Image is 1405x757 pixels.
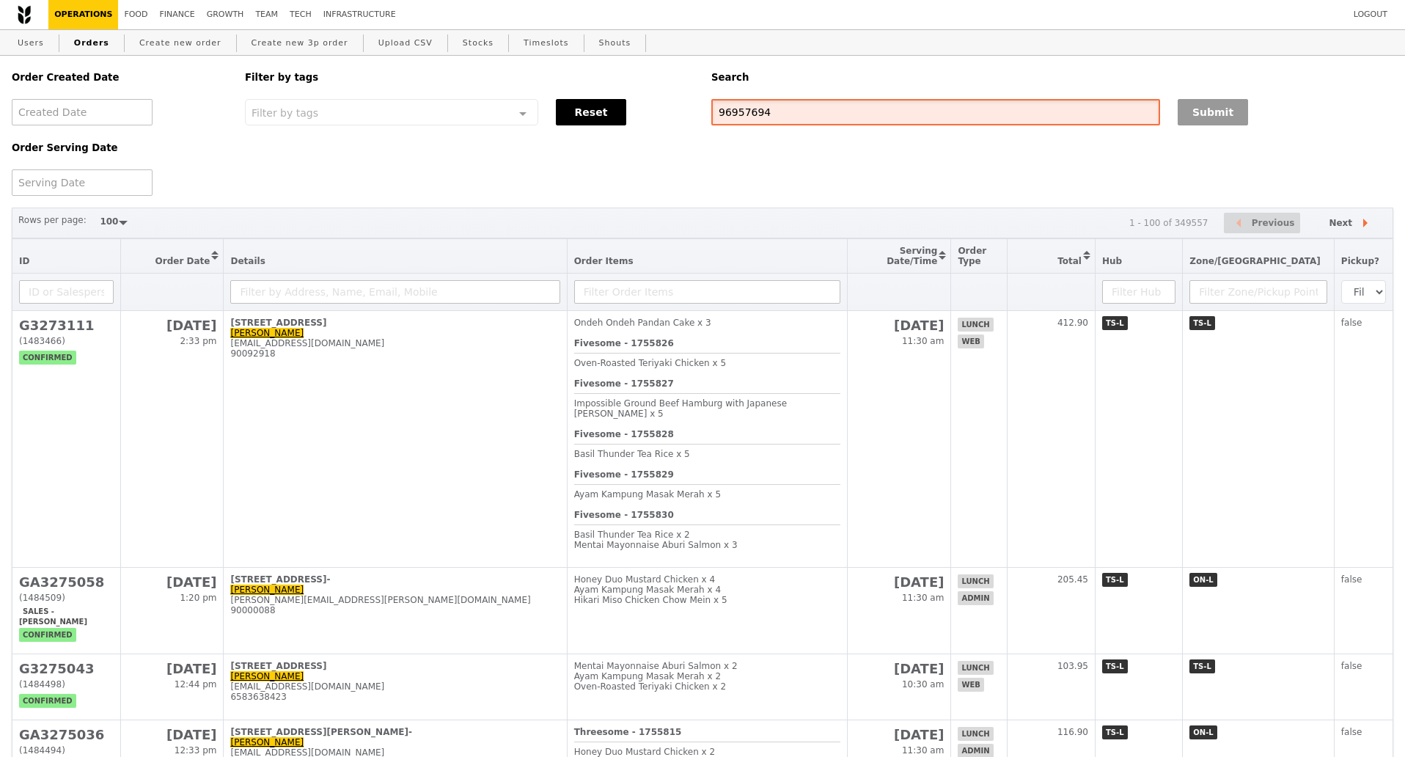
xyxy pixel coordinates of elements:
[574,747,716,757] span: Honey Duo Mustard Chicken x 2
[230,737,304,747] a: [PERSON_NAME]
[574,318,840,328] div: Ondeh Ondeh Pandan Cake x 3
[902,745,944,756] span: 11:30 am
[230,338,560,348] div: [EMAIL_ADDRESS][DOMAIN_NAME]
[854,727,944,742] h2: [DATE]
[180,593,216,603] span: 1:20 pm
[1341,574,1362,585] span: false
[574,378,674,389] b: Fivesome - 1755827
[12,99,153,125] input: Created Date
[711,99,1160,125] input: Search any field
[230,605,560,615] div: 90000088
[128,661,216,676] h2: [DATE]
[1341,318,1362,328] span: false
[1057,727,1088,737] span: 116.90
[19,694,76,708] span: confirmed
[958,574,993,588] span: lunch
[230,585,304,595] a: [PERSON_NAME]
[19,256,29,266] span: ID
[230,256,265,266] span: Details
[230,348,560,359] div: 90092918
[574,510,674,520] b: Fivesome - 1755830
[19,661,114,676] h2: G3275043
[128,318,216,333] h2: [DATE]
[902,593,944,603] span: 11:30 am
[12,169,153,196] input: Serving Date
[1189,316,1215,330] span: TS-L
[574,727,682,737] b: Threesome - 1755815
[1102,256,1122,266] span: Hub
[12,72,227,83] h5: Order Created Date
[1057,318,1088,328] span: 412.90
[1329,214,1352,232] span: Next
[246,30,354,56] a: Create new 3p order
[902,336,944,346] span: 11:30 am
[175,745,217,756] span: 12:33 pm
[230,681,560,692] div: [EMAIL_ADDRESS][DOMAIN_NAME]
[574,429,674,439] b: Fivesome - 1755828
[230,328,304,338] a: [PERSON_NAME]
[958,334,983,348] span: web
[1057,574,1088,585] span: 205.45
[230,318,560,328] div: [STREET_ADDRESS]
[1189,256,1321,266] span: Zone/[GEOGRAPHIC_DATA]
[19,679,114,690] div: (1484498)
[1189,659,1215,673] span: TS-L
[1316,213,1387,234] button: Next
[574,256,634,266] span: Order Items
[574,338,674,348] b: Fivesome - 1755826
[1252,214,1295,232] span: Previous
[1102,659,1128,673] span: TS-L
[1057,661,1088,671] span: 103.95
[1341,661,1362,671] span: false
[128,574,216,590] h2: [DATE]
[12,30,50,56] a: Users
[19,593,114,603] div: (1484509)
[1102,316,1128,330] span: TS-L
[12,142,227,153] h5: Order Serving Date
[230,280,560,304] input: Filter by Address, Name, Email, Mobile
[574,661,840,671] div: Mentai Mayonnaise Aburi Salmon x 2
[230,692,560,702] div: 6583638423
[574,585,840,595] div: Ayam Kampung Masak Merah x 4
[19,280,114,304] input: ID or Salesperson name
[854,318,944,333] h2: [DATE]
[19,604,91,629] span: Sales - [PERSON_NAME]
[958,727,993,741] span: lunch
[958,678,983,692] span: web
[68,30,115,56] a: Orders
[1189,725,1217,739] span: ON-L
[574,540,738,550] span: Mentai Mayonnaise Aburi Salmon x 3
[230,574,560,585] div: [STREET_ADDRESS]-
[518,30,574,56] a: Timeslots
[252,106,318,119] span: Filter by tags
[854,661,944,676] h2: [DATE]
[574,595,840,605] div: Hikari Miso Chicken Chow Mein x 5
[574,398,787,419] span: Impossible Ground Beef Hamburg with Japanese [PERSON_NAME] x 5
[556,99,626,125] button: Reset
[574,280,840,304] input: Filter Order Items
[711,72,1393,83] h5: Search
[1102,280,1175,304] input: Filter Hub
[133,30,227,56] a: Create new order
[1224,213,1300,234] button: Previous
[574,489,721,500] span: Ayam Kampung Masak Merah x 5
[574,681,840,692] div: Oven‑Roasted Teriyaki Chicken x 2
[19,574,114,590] h2: GA3275058
[958,661,993,675] span: lunch
[1341,727,1362,737] span: false
[574,469,674,480] b: Fivesome - 1755829
[574,574,840,585] div: Honey Duo Mustard Chicken x 4
[19,628,76,642] span: confirmed
[574,671,840,681] div: Ayam Kampung Masak Merah x 2
[1189,573,1217,587] span: ON-L
[230,727,560,737] div: [STREET_ADDRESS][PERSON_NAME]-
[230,595,560,605] div: [PERSON_NAME][EMAIL_ADDRESS][PERSON_NAME][DOMAIN_NAME]
[902,679,944,690] span: 10:30 am
[574,358,726,368] span: Oven‑Roasted Teriyaki Chicken x 5
[128,727,216,742] h2: [DATE]
[1341,256,1379,266] span: Pickup?
[19,318,114,333] h2: G3273111
[593,30,637,56] a: Shouts
[574,530,690,540] span: Basil Thunder Tea Rice x 2
[1102,573,1128,587] span: TS-L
